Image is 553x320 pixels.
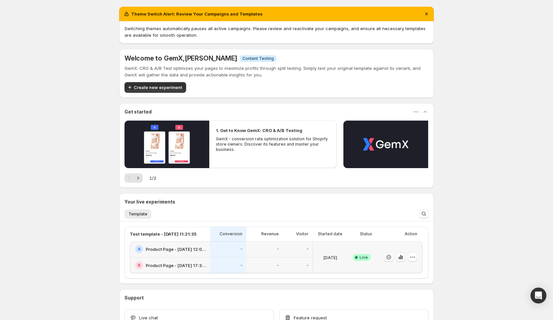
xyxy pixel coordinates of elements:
[240,247,242,252] p: -
[125,295,144,301] h3: Support
[125,65,428,78] p: GemX: CRO & A/B Test optimizes your pages to maximize profits through split testing. Simply test ...
[128,211,147,217] span: Template
[277,247,279,252] p: -
[360,255,368,260] span: Live
[296,231,309,237] p: Visitor
[277,263,279,268] p: -
[125,109,152,115] h3: Get started
[216,136,330,152] p: GemX - conversion rate optimization solution for Shopify store owners. Discover its features and ...
[125,26,426,38] span: Switching themes automatically pauses all active campaigns. Please review and reactivate your cam...
[146,246,206,252] h2: Product Page - [DATE] 12:02:29
[183,54,237,62] span: , [PERSON_NAME]
[405,231,417,237] p: Action
[240,263,242,268] p: -
[149,175,156,181] span: 1 / 2
[216,127,302,134] h2: 1. Get to Know GemX: CRO & A/B Testing
[242,56,274,61] span: Content Testing
[125,54,237,62] h5: Welcome to GemX
[318,231,342,237] p: Started date
[133,173,143,183] button: Next
[125,173,143,183] nav: Pagination
[131,11,263,17] h2: Theme Switch Alert: Review Your Campaigns and Templates
[530,288,546,303] div: Open Intercom Messenger
[125,199,175,205] h3: Your live experiments
[138,247,141,252] h2: A
[125,120,209,168] button: Play video
[422,9,431,19] button: Dismiss notification
[146,262,206,269] h2: Product Page - [DATE] 17:33:05
[261,231,279,237] p: Revenue
[343,120,428,168] button: Play video
[130,231,196,237] p: Test template - [DATE] 11:21:35
[307,247,309,252] p: -
[323,254,337,261] p: [DATE]
[360,231,372,237] p: Status
[134,84,182,91] span: Create new experiment
[138,263,140,268] h2: B
[419,209,428,218] button: Search and filter results
[125,82,186,93] button: Create new experiment
[220,231,242,237] p: Conversion
[307,263,309,268] p: -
